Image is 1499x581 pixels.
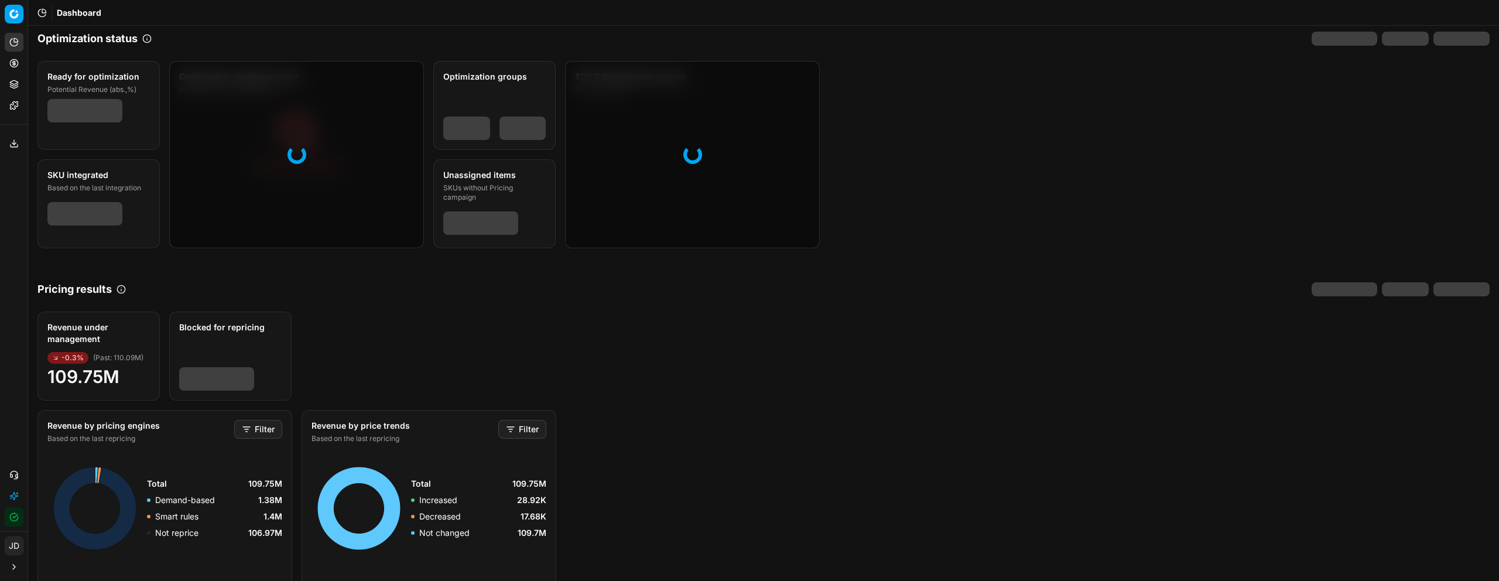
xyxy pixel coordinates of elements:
[47,169,148,181] div: SKU integrated
[5,536,23,555] button: JD
[443,169,543,181] div: Unassigned items
[263,511,282,522] span: 1.4M
[258,494,282,506] span: 1.38M
[419,494,457,506] p: Increased
[521,511,546,522] span: 17.68K
[47,420,232,432] div: Revenue by pricing engines
[47,366,150,387] span: 109.75M
[517,494,546,506] span: 28.92K
[57,7,101,19] span: Dashboard
[312,420,496,432] div: Revenue by price trends
[155,511,199,522] p: Smart rules
[248,478,282,490] span: 109.75M
[179,322,279,333] div: Blocked for repricing
[37,281,112,298] h2: Pricing results
[57,7,101,19] nav: breadcrumb
[234,420,282,439] button: Filter
[37,30,138,47] h2: Optimization status
[419,511,461,522] p: Decreased
[155,494,215,506] p: Demand-based
[312,434,496,443] div: Based on the last repricing
[498,420,546,439] button: Filter
[518,527,546,539] span: 109.7M
[5,537,23,555] span: JD
[411,478,431,490] span: Total
[248,527,282,539] span: 106.97M
[47,434,232,443] div: Based on the last repricing
[443,71,543,83] div: Optimization groups
[47,85,148,94] div: Potential Revenue (abs.,%)
[155,527,199,539] p: Not reprice
[93,353,143,363] span: ( Past : 110.09M )
[443,183,543,202] div: SKUs without Pricing campaign
[512,478,546,490] span: 109.75M
[47,352,88,364] span: -0.3%
[147,478,167,490] span: Total
[419,527,470,539] p: Not changed
[47,183,148,193] div: Based on the last integration
[47,71,148,83] div: Ready for optimization
[47,322,148,345] div: Revenue under management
